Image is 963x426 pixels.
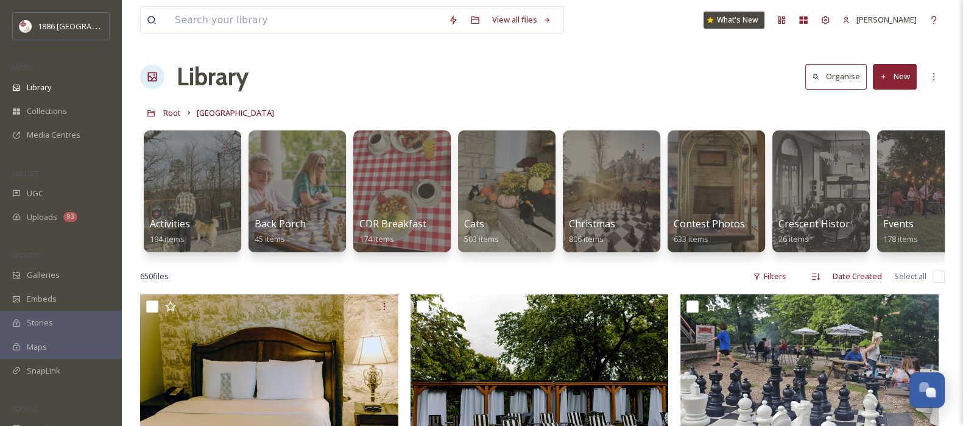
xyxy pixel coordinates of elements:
button: Open Chat [909,372,945,408]
a: What's New [704,12,764,29]
span: SnapLink [27,365,60,377]
span: WIDGETS [12,250,40,260]
span: Library [27,82,51,93]
span: 174 items [359,233,394,244]
span: 194 items [150,233,185,244]
span: COLLECT [12,169,38,178]
a: [PERSON_NAME] [836,8,923,32]
span: 1886 [GEOGRAPHIC_DATA] [38,20,134,32]
span: Maps [27,341,47,353]
span: Root [163,107,181,118]
a: Events178 items [883,218,918,244]
span: Select all [894,271,926,282]
span: Back Porch [255,217,306,230]
span: Christmas [569,217,615,230]
a: [GEOGRAPHIC_DATA] [197,105,274,120]
div: 93 [63,212,77,222]
span: [PERSON_NAME] [856,14,917,25]
span: 178 items [883,233,918,244]
span: Embeds [27,293,57,305]
a: Organise [805,64,873,89]
a: CDR Breakfast174 items [359,218,426,244]
input: Search your library [169,7,442,34]
span: 806 items [569,233,604,244]
span: Events [883,217,914,230]
a: Library [177,59,249,95]
span: 650 file s [140,271,169,282]
span: 45 items [255,233,285,244]
span: UGC [27,188,43,199]
button: New [873,64,917,89]
span: [GEOGRAPHIC_DATA] [197,107,274,118]
div: Date Created [827,264,888,288]
span: Uploads [27,211,57,223]
span: Activities [150,217,190,230]
span: 26 items [778,233,809,244]
span: Media Centres [27,129,80,141]
span: Collections [27,105,67,117]
span: Contest Photos (Seasons) [674,217,792,230]
a: Root [163,105,181,120]
span: Cats [464,217,484,230]
span: 633 items [674,233,708,244]
img: logos.png [19,20,32,32]
a: Christmas806 items [569,218,615,244]
span: Crescent History Photos [778,217,890,230]
span: MEDIA [12,63,34,72]
span: Galleries [27,269,60,281]
span: CDR Breakfast [359,217,426,230]
a: View all files [486,8,557,32]
a: Back Porch45 items [255,218,306,244]
a: Crescent History Photos26 items [778,218,890,244]
button: Organise [805,64,867,89]
span: SOCIALS [12,404,37,413]
div: Filters [747,264,792,288]
a: Cats503 items [464,218,499,244]
span: Stories [27,317,53,328]
span: 503 items [464,233,499,244]
a: Contest Photos (Seasons)633 items [674,218,792,244]
a: Activities194 items [150,218,190,244]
